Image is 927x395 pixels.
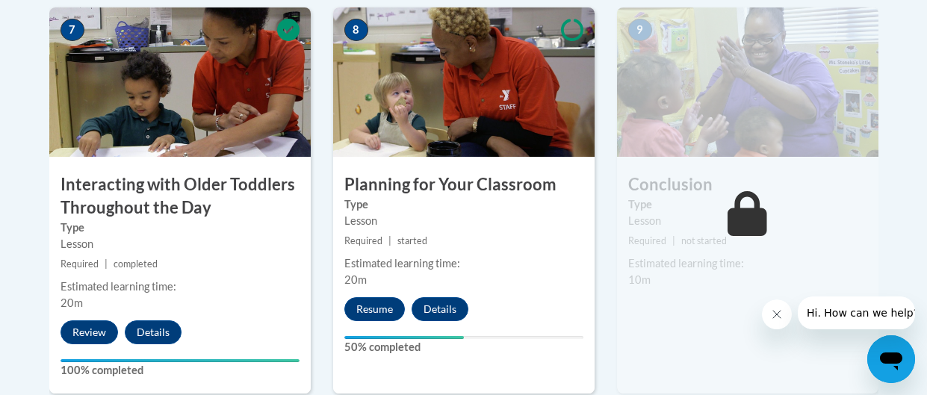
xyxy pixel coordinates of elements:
[114,258,158,270] span: completed
[628,235,666,246] span: Required
[61,296,83,309] span: 20m
[344,235,382,246] span: Required
[61,362,300,379] label: 100% completed
[344,297,405,321] button: Resume
[344,196,583,213] label: Type
[61,258,99,270] span: Required
[344,255,583,272] div: Estimated learning time:
[617,7,878,157] img: Course Image
[628,273,651,286] span: 10m
[867,335,915,383] iframe: Button to launch messaging window
[61,236,300,252] div: Lesson
[9,10,121,22] span: Hi. How can we help?
[61,279,300,295] div: Estimated learning time:
[397,235,427,246] span: started
[344,213,583,229] div: Lesson
[628,255,867,272] div: Estimated learning time:
[333,173,595,196] h3: Planning for Your Classroom
[672,235,675,246] span: |
[125,320,182,344] button: Details
[388,235,391,246] span: |
[681,235,727,246] span: not started
[61,359,300,362] div: Your progress
[49,173,311,220] h3: Interacting with Older Toddlers Throughout the Day
[344,339,583,355] label: 50% completed
[628,19,652,41] span: 9
[344,336,464,339] div: Your progress
[628,196,867,213] label: Type
[49,7,311,157] img: Course Image
[617,173,878,196] h3: Conclusion
[105,258,108,270] span: |
[333,7,595,157] img: Course Image
[61,19,84,41] span: 7
[61,320,118,344] button: Review
[628,213,867,229] div: Lesson
[61,220,300,236] label: Type
[762,299,792,329] iframe: Close message
[412,297,468,321] button: Details
[344,19,368,41] span: 8
[344,273,367,286] span: 20m
[798,296,915,329] iframe: Message from company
